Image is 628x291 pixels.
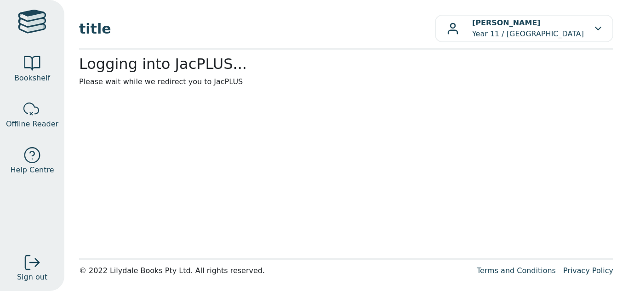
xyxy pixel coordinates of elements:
span: Help Centre [10,165,54,176]
span: Offline Reader [6,119,58,130]
span: title [79,18,435,39]
h2: Logging into JacPLUS... [79,55,613,73]
span: Sign out [17,272,47,283]
span: Bookshelf [14,73,50,84]
a: Terms and Conditions [477,266,556,275]
div: © 2022 Lilydale Books Pty Ltd. All rights reserved. [79,265,469,276]
p: Year 11 / [GEOGRAPHIC_DATA] [472,17,584,40]
b: [PERSON_NAME] [472,18,541,27]
p: Please wait while we redirect you to JacPLUS [79,76,613,87]
button: [PERSON_NAME]Year 11 / [GEOGRAPHIC_DATA] [435,15,613,42]
a: Privacy Policy [563,266,613,275]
